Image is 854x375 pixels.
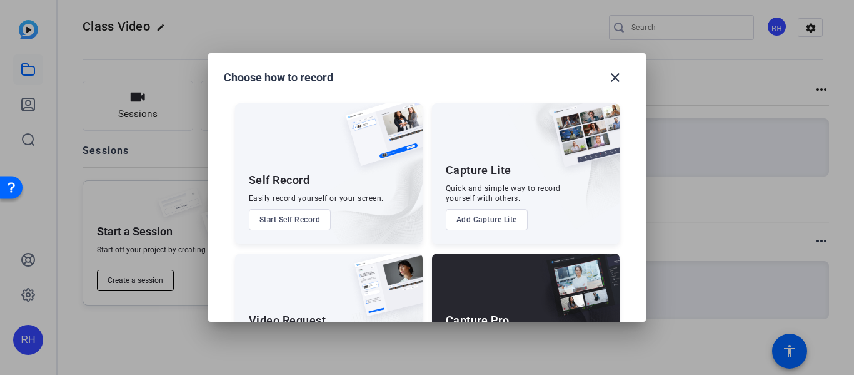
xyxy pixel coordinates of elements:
div: Easily record yourself or your screen. [249,193,384,203]
div: Quick and simple way to record yourself with others. [446,183,561,203]
div: Self Record [249,173,310,188]
img: embarkstudio-capture-lite.png [508,103,620,229]
img: self-record.png [336,103,423,178]
img: capture-pro.png [537,254,620,330]
div: Capture Pro [446,313,510,328]
mat-icon: close [608,70,623,85]
div: Capture Lite [446,163,511,178]
button: Start Self Record [249,209,331,230]
img: capture-lite.png [542,103,620,180]
div: Video Request [249,313,326,328]
h1: Choose how to record [224,70,333,85]
img: embarkstudio-self-record.png [314,130,423,244]
button: Add Capture Lite [446,209,528,230]
img: ugc-content.png [345,254,423,329]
